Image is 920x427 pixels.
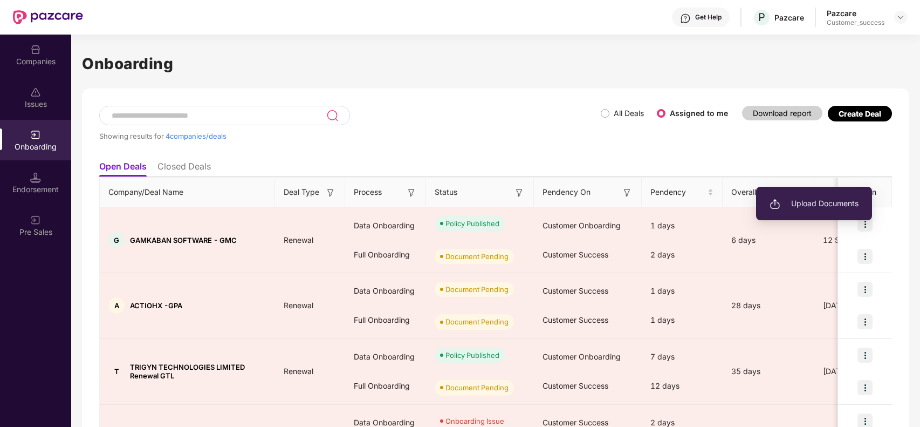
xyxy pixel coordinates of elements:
[857,380,873,395] img: icon
[30,215,41,226] img: svg+xml;base64,PHN2ZyB3aWR0aD0iMjAiIGhlaWdodD0iMjAiIHZpZXdCb3g9IjAgMCAyMCAyMCIgZmlsbD0ibm9uZSIgeG...
[695,13,722,22] div: Get Help
[770,198,859,209] span: Upload Documents
[650,186,705,198] span: Pendency
[857,282,873,297] img: icon
[30,87,41,98] img: svg+xml;base64,PHN2ZyBpZD0iSXNzdWVzX2Rpc2FibGVkIiB4bWxucz0iaHR0cDovL3d3dy53My5vcmcvMjAwMC9zdmciIH...
[838,178,892,207] th: Action
[774,12,804,23] div: Pazcare
[857,348,873,363] img: icon
[13,10,83,24] img: New Pazcare Logo
[827,18,884,27] div: Customer_success
[770,199,780,209] img: svg+xml;base64,PHN2ZyB3aWR0aD0iMjAiIGhlaWdodD0iMjAiIHZpZXdCb3g9IjAgMCAyMCAyMCIgZmlsbD0ibm9uZSIgeG...
[30,44,41,55] img: svg+xml;base64,PHN2ZyBpZD0iQ29tcGFuaWVzIiB4bWxucz0iaHR0cDovL3d3dy53My5vcmcvMjAwMC9zdmciIHdpZHRoPS...
[30,130,41,140] img: svg+xml;base64,PHN2ZyB3aWR0aD0iMjAiIGhlaWdodD0iMjAiIHZpZXdCb3g9IjAgMCAyMCAyMCIgZmlsbD0ibm9uZSIgeG...
[680,13,691,24] img: svg+xml;base64,PHN2ZyBpZD0iSGVscC0zMngzMiIgeG1sbnM9Imh0dHA6Ly93d3cudzMub3JnLzIwMDAvc3ZnIiB3aWR0aD...
[827,8,884,18] div: Pazcare
[857,249,873,264] img: icon
[896,13,905,22] img: svg+xml;base64,PHN2ZyBpZD0iRHJvcGRvd24tMzJ4MzIiIHhtbG5zPSJodHRwOi8vd3d3LnczLm9yZy8yMDAwL3N2ZyIgd2...
[30,172,41,183] img: svg+xml;base64,PHN2ZyB3aWR0aD0iMTQuNSIgaGVpZ2h0PSIxNC41IiB2aWV3Qm94PSIwIDAgMTYgMTYiIGZpbGw9Im5vbm...
[857,314,873,329] img: icon
[642,178,723,207] th: Pendency
[758,11,765,24] span: P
